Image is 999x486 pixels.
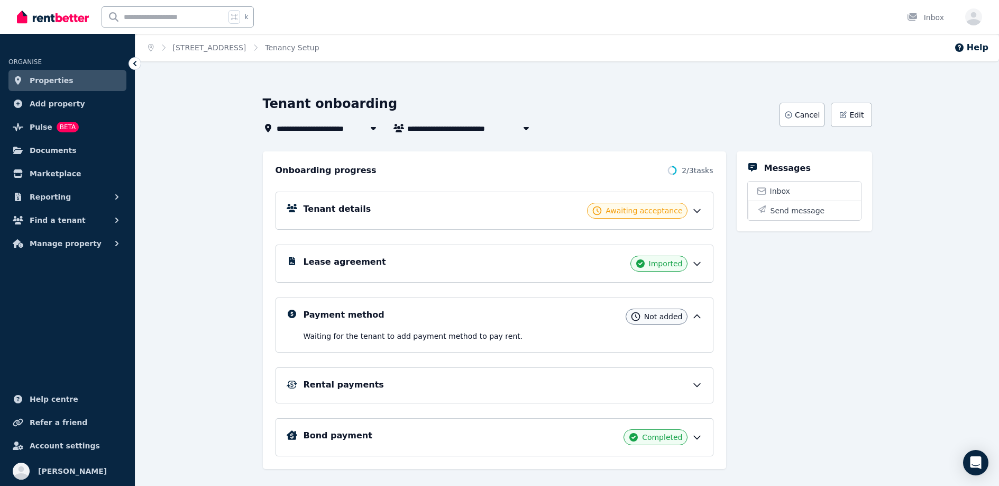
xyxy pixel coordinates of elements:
[30,97,85,110] span: Add property
[907,12,944,23] div: Inbox
[8,70,126,91] a: Properties
[795,110,820,120] span: Cancel
[748,182,861,201] a: Inbox
[57,122,79,132] span: BETA
[30,416,87,429] span: Refer a friend
[276,164,377,177] h2: Onboarding progress
[8,116,126,138] a: PulseBETA
[38,465,107,478] span: [PERSON_NAME]
[644,311,683,322] span: Not added
[30,121,52,133] span: Pulse
[780,103,824,127] button: Cancel
[8,163,126,184] a: Marketplace
[8,93,126,114] a: Add property
[963,450,988,475] div: Open Intercom Messenger
[30,74,74,87] span: Properties
[849,110,864,120] span: Edit
[954,41,988,54] button: Help
[748,201,861,220] button: Send message
[173,43,246,52] a: [STREET_ADDRESS]
[649,258,683,269] span: Imported
[770,186,790,196] span: Inbox
[304,331,702,341] p: Waiting for the tenant to add payment method to pay rent .
[771,205,825,216] span: Send message
[30,237,102,250] span: Manage property
[135,34,332,61] nav: Breadcrumb
[8,58,42,66] span: ORGANISE
[263,95,398,112] h1: Tenant onboarding
[831,103,872,127] button: Edit
[30,214,86,227] span: Find a tenant
[642,432,682,443] span: Completed
[8,435,126,456] a: Account settings
[8,233,126,254] button: Manage property
[17,9,89,25] img: RentBetter
[304,309,384,321] h5: Payment method
[8,389,126,410] a: Help centre
[606,205,682,216] span: Awaiting acceptance
[682,165,713,176] span: 2 / 3 tasks
[30,144,77,157] span: Documents
[287,381,297,389] img: Rental Payments
[304,379,384,391] h5: Rental payments
[8,412,126,433] a: Refer a friend
[30,393,78,406] span: Help centre
[764,162,811,175] h5: Messages
[30,167,81,180] span: Marketplace
[30,439,100,452] span: Account settings
[8,140,126,161] a: Documents
[244,13,248,21] span: k
[265,42,319,53] span: Tenancy Setup
[30,191,71,203] span: Reporting
[8,186,126,208] button: Reporting
[287,430,297,440] img: Bond Details
[304,256,386,268] h5: Lease agreement
[304,429,372,442] h5: Bond payment
[8,210,126,231] button: Find a tenant
[304,203,371,215] h5: Tenant details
